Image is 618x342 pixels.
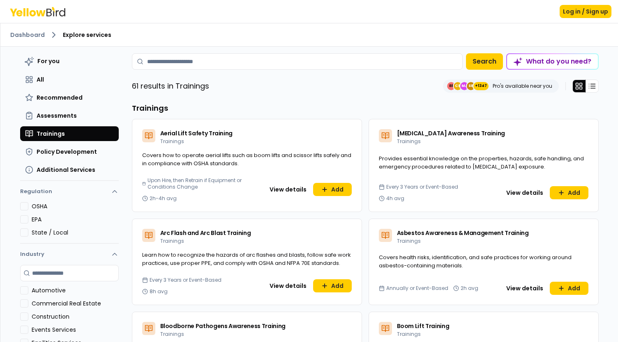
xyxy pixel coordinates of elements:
span: Trainings [37,130,65,138]
span: [MEDICAL_DATA] Awareness Training [397,129,505,137]
span: Annually or Event-Based [386,285,448,292]
span: Assessments [37,112,77,120]
button: Regulation [20,184,119,202]
button: Log in / Sign up [560,5,611,18]
button: Policy Development [20,144,119,159]
div: What do you need? [507,54,598,69]
span: Recommended [37,93,83,102]
p: Pro's available near you [493,83,552,89]
span: 4h avg [386,195,404,202]
button: For you [20,53,119,69]
span: Learn how to recognize the hazards of arc flashes and blasts, follow safe work practices, use pro... [142,251,351,267]
label: Commercial Real Estate [32,299,119,308]
button: View details [265,279,311,292]
span: Every 3 Years or Event-Based [150,277,221,283]
span: Covers health risks, identification, and safe practices for working around asbestos-containing ma... [379,253,572,269]
span: +1347 [475,82,487,90]
span: Upon Hire, then Retrain if Equipment or Conditions Change [148,177,244,190]
span: Trainings [160,237,184,244]
label: State / Local [32,228,119,237]
span: All [37,75,44,84]
button: Search [466,53,503,70]
span: Boom Lift Training [397,322,450,330]
button: Additional Services [20,162,119,177]
span: Explore services [63,31,111,39]
button: View details [501,282,548,295]
span: Trainings [397,331,421,337]
button: Trainings [20,126,119,141]
div: Regulation [20,202,119,243]
span: 2h-4h avg [150,195,177,202]
label: Construction [32,312,119,321]
label: OSHA [32,202,119,210]
label: EPA [32,215,119,223]
span: Covers how to operate aerial lifts such as boom lifts and scissor lifts safely and in compliance ... [142,151,351,167]
span: Trainings [397,237,421,244]
span: Arc Flash and Arc Blast Training [160,229,251,237]
h3: Trainings [132,103,599,114]
p: 61 results in Trainings [132,80,209,92]
button: Industry [20,244,119,265]
span: 8h avg [150,288,168,295]
label: Automotive [32,286,119,294]
span: Trainings [397,138,421,145]
button: All [20,72,119,87]
span: SE [467,82,475,90]
span: For you [37,57,60,65]
span: 2h avg [461,285,478,292]
button: Assessments [20,108,119,123]
span: Provides essential knowledge on the properties, hazards, safe handling, and emergency procedures ... [379,155,584,171]
a: Dashboard [10,31,45,39]
span: Additional Services [37,166,95,174]
span: MJ [460,82,468,90]
button: What do you need? [506,53,599,70]
span: Trainings [160,331,184,337]
span: CE [454,82,462,90]
nav: breadcrumb [10,30,608,40]
button: Recommended [20,90,119,105]
button: Add [313,183,352,196]
span: Policy Development [37,148,97,156]
span: Bloodborne Pathogens Awareness Training [160,322,286,330]
button: Add [313,279,352,292]
span: Every 3 Years or Event-Based [386,184,458,190]
span: Asbestos Awareness & Management Training [397,229,529,237]
span: Aerial Lift Safety Training [160,129,233,137]
span: EE [447,82,455,90]
button: View details [501,186,548,199]
label: Events Services [32,326,119,334]
button: Add [550,282,588,295]
button: Add [550,186,588,199]
button: View details [265,183,311,196]
span: Trainings [160,138,184,145]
